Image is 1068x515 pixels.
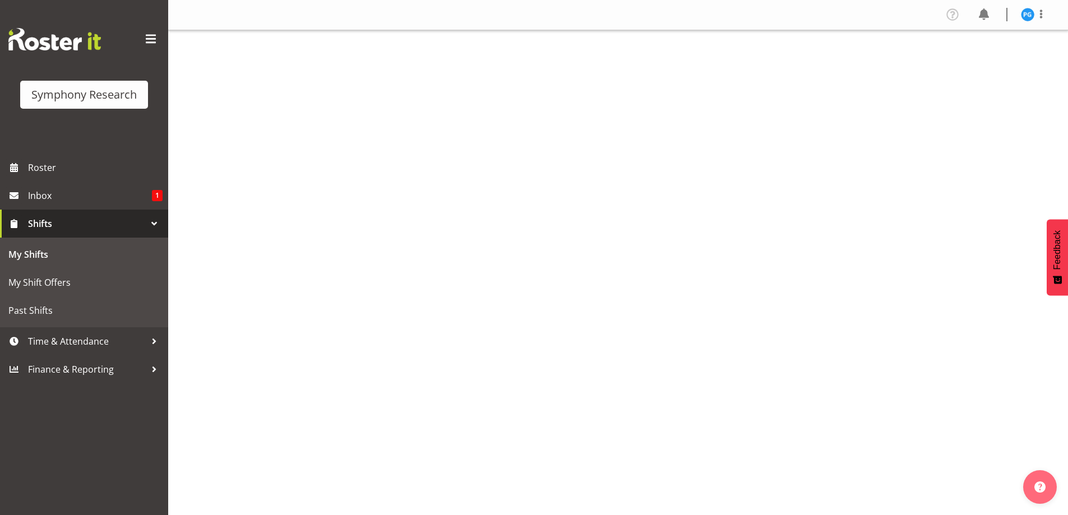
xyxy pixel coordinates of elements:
[28,215,146,232] span: Shifts
[31,86,137,103] div: Symphony Research
[8,246,160,263] span: My Shifts
[8,28,101,50] img: Rosterit website logo
[3,268,165,296] a: My Shift Offers
[3,296,165,324] a: Past Shifts
[152,190,163,201] span: 1
[1021,8,1034,21] img: patricia-gilmour9541.jpg
[1052,230,1062,270] span: Feedback
[8,302,160,319] span: Past Shifts
[28,187,152,204] span: Inbox
[1034,481,1046,493] img: help-xxl-2.png
[1047,219,1068,295] button: Feedback - Show survey
[3,240,165,268] a: My Shifts
[28,333,146,350] span: Time & Attendance
[8,274,160,291] span: My Shift Offers
[28,361,146,378] span: Finance & Reporting
[28,159,163,176] span: Roster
